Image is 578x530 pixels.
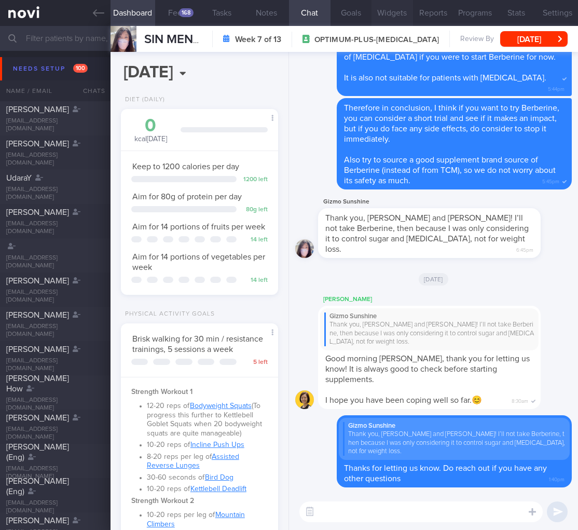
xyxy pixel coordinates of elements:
[6,499,104,515] div: [EMAIL_ADDRESS][DOMAIN_NAME]
[6,311,69,319] span: [PERSON_NAME]
[6,289,104,304] div: [EMAIL_ADDRESS][DOMAIN_NAME]
[147,471,268,483] li: 30-60 seconds of
[6,477,69,496] span: [PERSON_NAME] (Eng)
[542,175,559,185] span: 5:45pm
[131,117,170,144] div: kcal [DATE]
[205,474,233,481] a: Bird Dog
[147,450,268,471] li: 8-20 reps per leg of
[6,277,69,285] span: [PERSON_NAME]
[131,388,192,396] strong: Strength Workout 1
[6,465,104,481] div: [EMAIL_ADDRESS][DOMAIN_NAME]
[6,374,69,393] span: [PERSON_NAME] How
[6,105,69,114] span: [PERSON_NAME]
[6,414,69,422] span: [PERSON_NAME]
[343,422,566,430] div: Gizmo Sunshine
[344,22,563,61] span: In terms of medication interactions, Berberine may lower the blood serum concentrations of [MEDIC...
[121,96,165,104] div: Diet (Daily)
[344,104,559,143] span: Therefore in conclusion, I think if you want to try Berberine, you can consider a short trial and...
[190,485,246,493] a: Kettlebell Deadlift
[132,335,263,354] span: Brisk walking for 30 min / resistance trainings, 5 sessions a week
[6,397,104,412] div: [EMAIL_ADDRESS][DOMAIN_NAME]
[73,64,88,73] span: 100
[6,345,69,354] span: [PERSON_NAME]
[318,196,572,208] div: Gizmo Sunshine
[132,193,242,201] span: Aim for 80g of protein per day
[235,34,281,45] strong: Week 7 of 13
[6,426,104,441] div: [EMAIL_ADDRESS][DOMAIN_NAME]
[344,464,547,483] span: Thanks for letting us know. Do reach out if you have any other questions
[325,355,530,384] span: Good morning [PERSON_NAME], thank you for letting us know! It is always good to check before star...
[6,140,69,148] span: [PERSON_NAME]
[344,156,556,185] span: Also try to source a good supplement brand source of Berberine (instead of from TCM), so we do no...
[6,152,104,167] div: [EMAIL_ADDRESS][DOMAIN_NAME]
[325,214,529,253] span: Thank you, [PERSON_NAME] and [PERSON_NAME]! I’ll not take Berberine, then because I was only cons...
[69,80,111,101] div: Chats
[147,438,268,450] li: 10-20 reps of
[147,508,268,529] li: 10-20 reps per leg of
[179,8,194,17] div: 168
[6,323,104,338] div: [EMAIL_ADDRESS][DOMAIN_NAME]
[6,443,69,461] span: [PERSON_NAME] (Eng)
[190,402,252,410] a: Bodyweight Squats
[500,31,568,47] button: [DATE]
[6,517,69,525] span: [PERSON_NAME]
[147,399,268,438] li: 12-20 reps of (To progress this further to Kettlebell Goblet Squats when 20 bodyweight squats are...
[242,359,268,366] div: 5 left
[419,273,448,286] span: [DATE]
[132,253,265,271] span: Aim for 14 portions of vegetables per week
[318,293,572,306] div: [PERSON_NAME]
[132,162,239,171] span: Keep to 1200 calories per day
[6,186,104,201] div: [EMAIL_ADDRESS][DOMAIN_NAME]
[190,441,244,449] a: Incline Push Ups
[343,430,566,456] div: Thank you, [PERSON_NAME] and [PERSON_NAME]! I’ll not take Berberine, then because I was only cons...
[144,33,301,46] span: SIN MENG [PERSON_NAME]
[147,511,245,528] a: Mountain Climbers
[549,473,565,483] span: 1:40pm
[324,321,534,346] div: Thank you, [PERSON_NAME] and [PERSON_NAME]! I’ll not take Berberine, then because I was only cons...
[242,206,268,214] div: 80 g left
[6,254,104,270] div: [EMAIL_ADDRESS][DOMAIN_NAME]
[6,174,32,182] span: UdaraY
[314,35,439,45] span: OPTIMUM-PLUS-[MEDICAL_DATA]
[6,117,104,133] div: [EMAIL_ADDRESS][DOMAIN_NAME]
[121,310,215,318] div: Physical Activity Goals
[324,312,534,321] div: Gizmo Sunshine
[460,35,494,44] span: Review By
[6,220,104,236] div: [EMAIL_ADDRESS][DOMAIN_NAME]
[344,74,546,82] span: It is also not suitable for patients with [MEDICAL_DATA].
[131,497,194,505] strong: Strength Workout 2
[147,482,268,494] li: 10-20 reps of
[242,236,268,244] div: 14 left
[548,83,565,93] span: 5:44pm
[131,117,170,135] div: 0
[516,244,533,254] span: 6:45pm
[242,277,268,284] div: 14 left
[242,176,268,184] div: 1200 left
[132,223,265,231] span: Aim for 14 portions of fruits per week
[325,396,482,404] span: I hope you have been coping well so far.😊
[6,208,69,216] span: [PERSON_NAME]
[512,395,528,405] span: 8:30am
[10,62,90,76] div: Needs setup
[6,357,104,373] div: [EMAIL_ADDRESS][DOMAIN_NAME]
